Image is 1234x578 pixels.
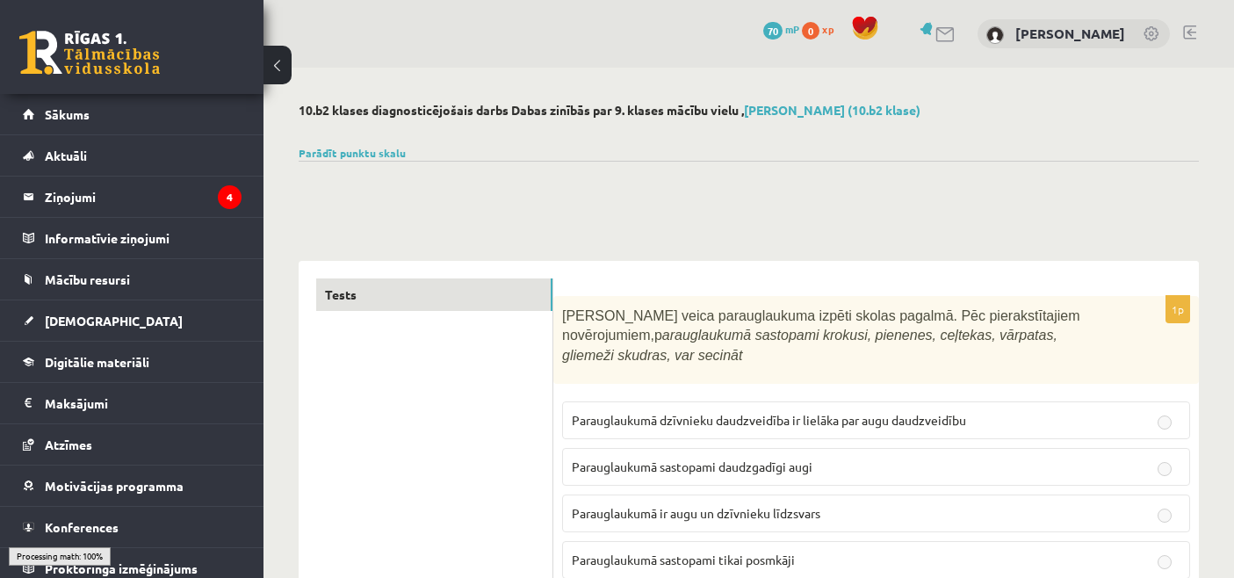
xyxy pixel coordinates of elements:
[802,22,842,36] a: 0 xp
[572,505,820,521] span: Parauglaukumā ir augu un dzīvnieku līdzsvars
[763,22,799,36] a: 70 mP
[299,146,406,160] a: Parādīt punktu skalu
[45,437,92,452] span: Atzīmes
[45,148,87,163] span: Aktuāli
[23,466,242,506] a: Motivācijas programma
[45,354,149,370] span: Digitālie materiāli
[1158,415,1172,430] input: Parauglaukumā dzīvnieku daudzveidība ir lielāka par augu daudzveidību
[1158,462,1172,476] input: Parauglaukumā sastopami daudzgadīgi augi
[316,278,552,311] a: Tests
[45,478,184,494] span: Motivācijas programma
[562,328,1057,363] i: arauglaukumā sastopami krokusi, pienenes, ceļtekas, vārpatas, gliemeži skudras, var secināt
[572,552,795,567] span: Parauglaukumā sastopami tikai posmkāji
[23,177,242,217] a: Ziņojumi4
[1165,295,1190,323] p: 1p
[45,106,90,122] span: Sākums
[744,102,920,118] a: [PERSON_NAME] (10.b2 klase)
[45,271,130,287] span: Mācību resursi
[23,342,242,382] a: Digitālie materiāli
[822,22,833,36] span: xp
[218,185,242,209] i: 4
[23,424,242,465] a: Atzīmes
[986,26,1004,44] img: Andrejs Rjasenskis
[1158,555,1172,569] input: Parauglaukumā sastopami tikai posmkāji
[23,259,242,300] a: Mācību resursi
[23,507,242,547] a: Konferences
[572,412,966,428] span: Parauglaukumā dzīvnieku daudzveidība ir lielāka par augu daudzveidību
[45,383,242,423] legend: Maksājumi
[763,22,783,40] span: 70
[23,383,242,423] a: Maksājumi
[23,300,242,341] a: [DEMOGRAPHIC_DATA]
[785,22,799,36] span: mP
[45,560,198,576] span: Proktoringa izmēģinājums
[23,218,242,258] a: Informatīvie ziņojumi
[9,547,111,565] div: Processing math: 100%
[45,218,242,258] legend: Informatīvie ziņojumi
[19,31,160,75] a: Rīgas 1. Tālmācības vidusskola
[299,103,1199,118] h2: 10.b2 klases diagnosticējošais darbs Dabas zinībās par 9. klases mācību vielu ,
[1015,25,1125,42] a: [PERSON_NAME]
[802,22,819,40] span: 0
[45,313,183,329] span: [DEMOGRAPHIC_DATA]
[23,135,242,176] a: Aktuāli
[23,94,242,134] a: Sākums
[45,519,119,535] span: Konferences
[45,177,242,217] legend: Ziņojumi
[572,459,812,474] span: Parauglaukumā sastopami daudzgadīgi augi
[562,308,1080,363] span: [PERSON_NAME] veica parauglaukuma izpēti skolas pagalmā. Pēc pierakstītajiem novērojumiem,p
[1158,509,1172,523] input: Parauglaukumā ir augu un dzīvnieku līdzsvars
